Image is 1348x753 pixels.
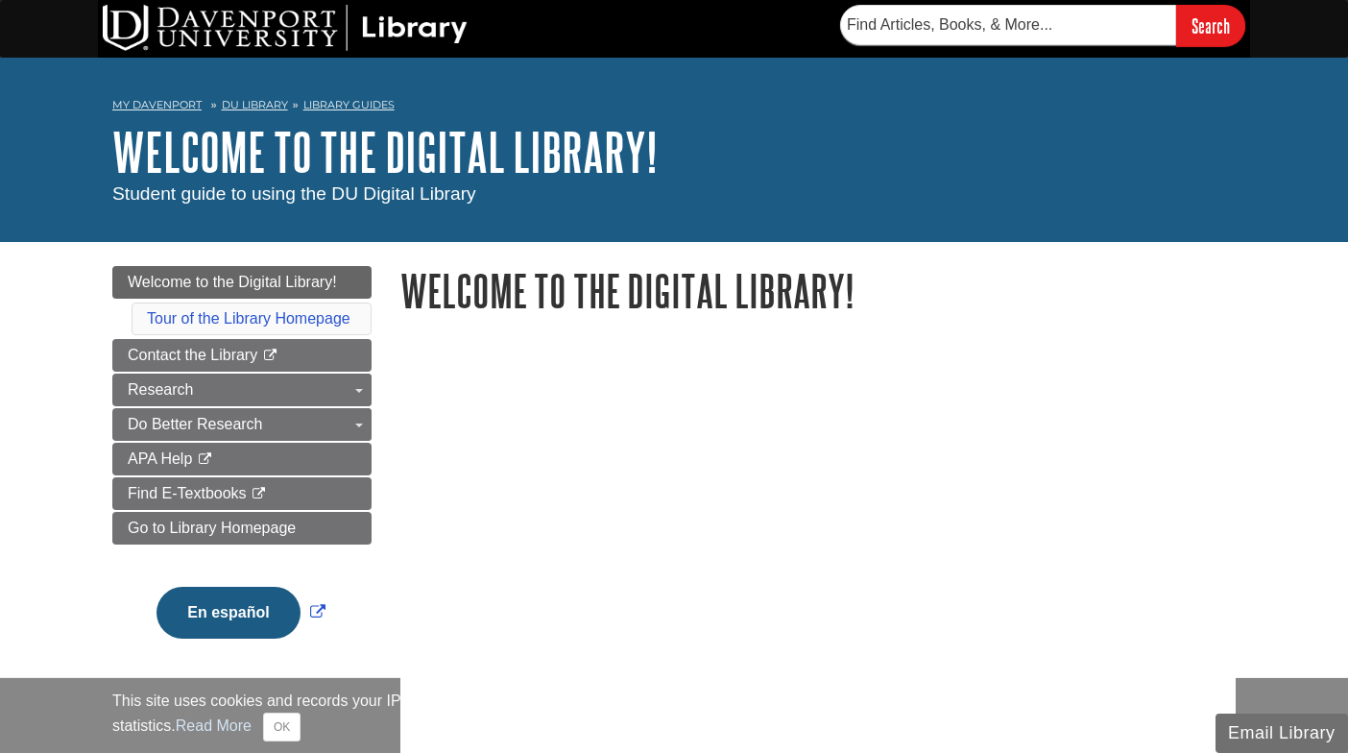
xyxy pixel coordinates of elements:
a: DU Library [222,98,288,111]
span: APA Help [128,450,192,467]
input: Find Articles, Books, & More... [840,5,1176,45]
a: Tour of the Library Homepage [147,310,350,327]
a: Contact the Library [112,339,372,372]
i: This link opens in a new window [262,350,278,362]
span: Student guide to using the DU Digital Library [112,183,476,204]
a: APA Help [112,443,372,475]
form: Searches DU Library's articles, books, and more [840,5,1245,46]
span: Go to Library Homepage [128,520,296,536]
a: Research [112,374,372,406]
span: Contact the Library [128,347,257,363]
a: My Davenport [112,97,202,113]
a: Welcome to the Digital Library! [112,122,658,182]
span: Research [128,381,193,398]
img: DU Library [103,5,468,51]
a: Library Guides [303,98,395,111]
span: Do Better Research [128,416,263,432]
span: Welcome to the Digital Library! [128,274,337,290]
h1: Welcome to the Digital Library! [400,266,1236,315]
button: Email Library [1216,714,1348,753]
nav: breadcrumb [112,92,1236,123]
div: This site uses cookies and records your IP address for usage statistics. Additionally, we use Goo... [112,690,1236,741]
div: Guide Page Menu [112,266,372,671]
span: Find E-Textbooks [128,485,247,501]
a: Go to Library Homepage [112,512,372,545]
a: Link opens in new window [152,604,329,620]
button: En español [156,587,300,639]
a: Do Better Research [112,408,372,441]
a: Read More [176,717,252,734]
i: This link opens in a new window [197,453,213,466]
a: Find E-Textbooks [112,477,372,510]
a: Welcome to the Digital Library! [112,266,372,299]
button: Close [263,713,301,741]
i: This link opens in a new window [251,488,267,500]
input: Search [1176,5,1245,46]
